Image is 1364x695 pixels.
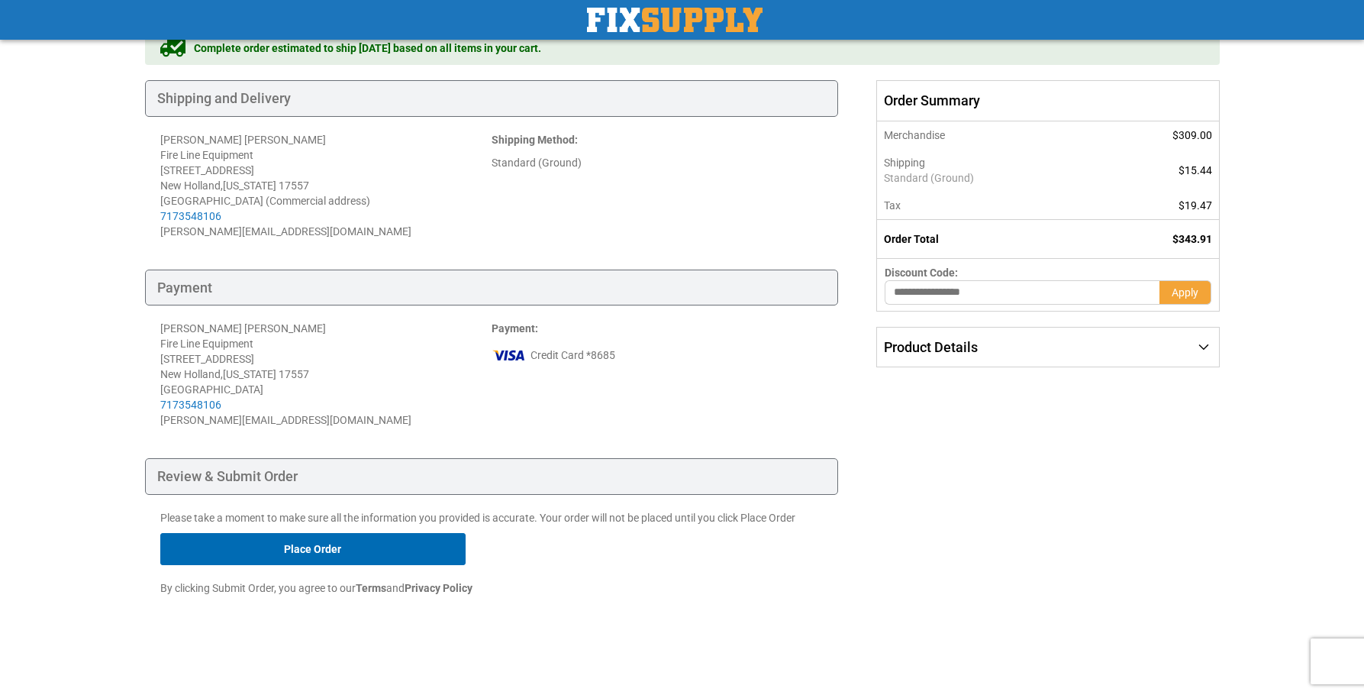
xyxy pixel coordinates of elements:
[145,270,839,306] div: Payment
[877,192,1102,220] th: Tax
[145,458,839,495] div: Review & Submit Order
[492,155,823,170] div: Standard (Ground)
[587,8,763,32] img: Fix Industrial Supply
[223,179,276,192] span: [US_STATE]
[356,582,386,594] strong: Terms
[492,344,823,367] div: Credit Card *8685
[160,321,492,412] div: [PERSON_NAME] [PERSON_NAME] Fire Line Equipment [STREET_ADDRESS] New Holland , 17557 [GEOGRAPHIC_...
[1179,164,1212,176] span: $15.44
[160,399,221,411] a: 7173548106
[884,339,978,355] span: Product Details
[160,510,824,525] p: Please take a moment to make sure all the information you provided is accurate. Your order will n...
[884,170,1094,186] span: Standard (Ground)
[877,121,1102,149] th: Merchandise
[492,344,527,367] img: vi.png
[492,322,535,335] span: Payment
[1172,233,1212,245] span: $343.91
[223,368,276,380] span: [US_STATE]
[160,132,492,239] address: [PERSON_NAME] [PERSON_NAME] Fire Line Equipment [STREET_ADDRESS] New Holland , 17557 [GEOGRAPHIC_...
[160,533,466,565] button: Place Order
[1172,286,1198,299] span: Apply
[160,225,411,238] span: [PERSON_NAME][EMAIL_ADDRESS][DOMAIN_NAME]
[884,157,925,169] span: Shipping
[1159,280,1211,305] button: Apply
[160,210,221,222] a: 7173548106
[194,40,541,56] span: Complete order estimated to ship [DATE] based on all items in your cart.
[160,414,411,426] span: [PERSON_NAME][EMAIL_ADDRESS][DOMAIN_NAME]
[145,80,839,117] div: Shipping and Delivery
[587,8,763,32] a: store logo
[492,134,575,146] span: Shipping Method
[160,580,824,596] p: By clicking Submit Order, you agree to our and
[885,267,958,279] span: Discount Code:
[405,582,472,594] strong: Privacy Policy
[884,233,939,245] strong: Order Total
[492,134,578,146] strong: :
[492,322,538,335] strong: :
[1172,129,1212,141] span: $309.00
[876,80,1219,121] span: Order Summary
[1179,199,1212,212] span: $19.47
